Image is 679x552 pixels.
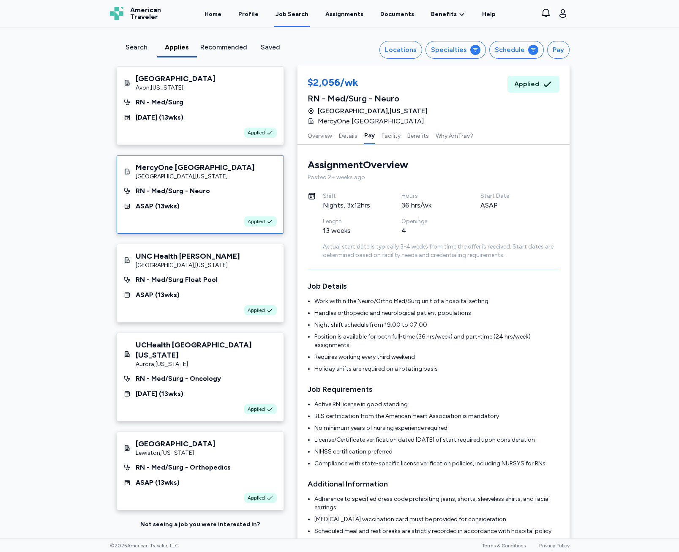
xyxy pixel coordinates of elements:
div: Length [323,217,382,226]
div: RN - Med/Surg - Neuro [308,93,429,104]
div: Hours [401,192,460,200]
button: Details [339,126,357,144]
div: 13 weeks [323,226,382,236]
div: Job Search [275,10,308,19]
li: Requires working every third weekend [314,353,559,361]
div: Specialties [431,45,467,55]
div: Actual start date is typically 3-4 weeks from time the offer is received. Start dates are determi... [323,243,559,260]
h3: Additional Information [308,478,559,490]
div: Shift [323,192,382,200]
div: [DATE] ( 13 wks) [136,112,183,123]
span: Applied [248,307,265,314]
img: Logo [110,7,123,20]
div: Aurora , [US_STATE] [136,360,277,369]
div: ASAP [480,200,539,210]
div: RN - Med/Surg - Neuro [136,186,210,196]
button: Why AmTrav? [436,126,473,144]
div: Locations [385,45,417,55]
li: NIHSS certification preferred [314,448,559,456]
li: Position is available for both full-time (36 hrs/week) and part-time (24 hrs/week) assignments [314,333,559,350]
span: American Traveler [130,7,161,20]
li: License/Certificate verification dated [DATE] of start required upon consideration [314,436,559,444]
span: Applied [248,218,265,225]
div: Saved [254,42,287,52]
li: Work within the Neuro/Ortho Med/Surg unit of a hospital setting [314,297,559,306]
div: MercyOne [GEOGRAPHIC_DATA] [136,162,255,172]
span: Applied [248,406,265,413]
a: Terms & Conditions [482,543,526,549]
li: Active RN license in good standing [314,400,559,409]
div: UNC Health [PERSON_NAME] [136,251,240,261]
div: Search [120,42,153,52]
span: Applied [514,79,539,89]
li: Handles orthopedic and neurological patient populations [314,309,559,317]
span: © 2025 American Traveler, LLC [110,542,179,549]
button: Facility [382,126,401,144]
div: UCHealth [GEOGRAPHIC_DATA][US_STATE] [136,340,277,360]
button: Pay [364,126,375,144]
a: Job Search [274,1,310,27]
div: [GEOGRAPHIC_DATA] , [US_STATE] [136,261,240,270]
span: Applied [248,495,265,501]
div: 4 [401,226,460,236]
div: RN - Med/Surg - Oncology [136,374,221,384]
span: Applied [248,129,265,136]
button: Specialties [425,41,486,59]
div: Lewiston , [US_STATE] [136,449,215,457]
div: Assignment Overview [308,158,408,172]
div: [GEOGRAPHIC_DATA] [136,74,215,84]
button: Schedule [489,41,544,59]
div: Recommended [200,42,247,52]
div: 36 hrs/wk [401,200,460,210]
button: Pay [547,41,570,59]
div: ASAP ( 13 wks) [136,478,180,488]
span: MercyOne [GEOGRAPHIC_DATA] [318,116,424,126]
div: Schedule [495,45,525,55]
div: RN - Med/Surg - Orthopedics [136,462,231,473]
span: [GEOGRAPHIC_DATA] , [US_STATE] [318,106,428,116]
div: Start Date [480,192,539,200]
div: Openings [401,217,460,226]
li: Scheduled meal and rest breaks are strictly recorded in accordance with hospital policy [314,527,559,536]
a: Privacy Policy [539,543,570,549]
div: $2,056/wk [308,76,429,91]
h3: Job Details [308,280,559,292]
div: Avon , [US_STATE] [136,84,215,92]
div: [GEOGRAPHIC_DATA] [136,439,215,449]
li: No minimum years of nursing experience required [314,424,559,432]
div: Pay [553,45,564,55]
a: Benefits [431,10,465,19]
div: ASAP ( 13 wks) [136,201,180,211]
button: Locations [379,41,422,59]
div: Posted 2+ weeks ago [308,173,559,182]
button: Overview [308,126,332,144]
button: Benefits [407,126,429,144]
h3: Job Requirements [308,383,559,395]
li: Compliance with state-specific license verification policies, including NURSYS for RNs [314,459,559,468]
div: RN - Med/Surg Float Pool [136,275,218,285]
div: Applies [160,42,194,52]
li: BLS certification from the American Heart Association is mandatory [314,412,559,421]
li: Holiday shifts are required on a rotating basis [314,365,559,373]
li: Adherence to specified dress code prohibiting jeans, shorts, sleeveless shirts, and facial earrings [314,495,559,512]
div: RN - Med/Surg [136,97,183,107]
div: Not seeing a job you were interested in? [140,520,260,529]
li: Night shift schedule from 19:00 to 07:00 [314,321,559,329]
div: [GEOGRAPHIC_DATA] , [US_STATE] [136,172,255,181]
div: [DATE] ( 13 wks) [136,389,183,399]
span: Benefits [431,10,457,19]
div: ASAP ( 13 wks) [136,290,180,300]
div: Nights, 3x12hrs [323,200,382,210]
li: [MEDICAL_DATA] vaccination card must be provided for consideration [314,515,559,524]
